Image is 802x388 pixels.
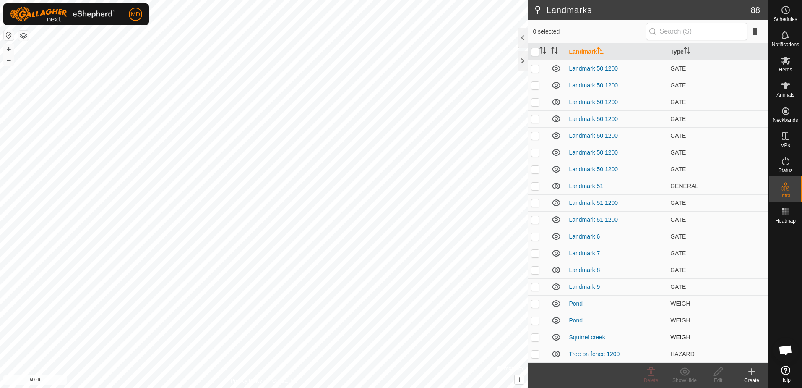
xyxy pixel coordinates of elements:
[18,31,29,41] button: Map Layers
[518,376,520,383] span: i
[646,23,747,40] input: Search (S)
[670,283,686,290] span: GATE
[533,27,646,36] span: 0 selected
[773,338,798,363] a: Open chat
[780,378,791,383] span: Help
[670,233,686,240] span: GATE
[684,48,690,55] p-sorticon: Activate to sort
[780,193,790,198] span: Infra
[670,334,690,341] span: WEIGH
[569,65,618,72] a: Landmark 50 1200
[569,149,618,156] a: Landmark 50 1200
[10,7,115,22] img: Gallagher Logo
[569,115,618,122] a: Landmark 50 1200
[569,183,603,189] a: Landmark 51
[775,218,796,223] span: Heatmap
[569,283,600,290] a: Landmark 9
[670,216,686,223] span: GATE
[231,377,262,385] a: Privacy Policy
[569,317,583,324] a: Pond
[773,118,798,123] span: Neckbands
[670,317,690,324] span: WEIGH
[776,92,794,97] span: Animals
[4,55,14,65] button: –
[569,300,583,307] a: Pond
[670,300,690,307] span: WEIGH
[569,166,618,173] a: Landmark 50 1200
[781,143,790,148] span: VPs
[131,10,140,19] span: MD
[515,375,524,384] button: i
[539,48,546,55] p-sorticon: Activate to sort
[670,166,686,173] span: GATE
[569,132,618,139] a: Landmark 50 1200
[670,115,686,122] span: GATE
[778,168,792,173] span: Status
[670,99,686,105] span: GATE
[670,82,686,89] span: GATE
[769,362,802,386] a: Help
[773,17,797,22] span: Schedules
[670,199,686,206] span: GATE
[4,44,14,54] button: +
[4,30,14,40] button: Reset Map
[569,199,618,206] a: Landmark 51 1200
[597,48,604,55] p-sorticon: Activate to sort
[551,48,558,55] p-sorticon: Activate to sort
[569,267,600,273] a: Landmark 8
[569,334,605,341] a: Squirrel creek
[670,250,686,257] span: GATE
[533,5,750,15] h2: Landmarks
[670,351,695,357] span: HAZARD
[670,132,686,139] span: GATE
[569,250,600,257] a: Landmark 7
[735,377,768,384] div: Create
[670,267,686,273] span: GATE
[272,377,297,385] a: Contact Us
[569,82,618,89] a: Landmark 50 1200
[670,183,698,189] span: GENERAL
[569,351,620,357] a: Tree on fence 1200
[668,377,701,384] div: Show/Hide
[565,44,667,60] th: Landmark
[701,377,735,384] div: Edit
[751,4,760,16] span: 88
[569,233,600,240] a: Landmark 6
[670,65,686,72] span: GATE
[779,67,792,72] span: Herds
[569,99,618,105] a: Landmark 50 1200
[772,42,799,47] span: Notifications
[667,44,768,60] th: Type
[670,149,686,156] span: GATE
[644,378,659,383] span: Delete
[569,216,618,223] a: Landmark 51 1200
